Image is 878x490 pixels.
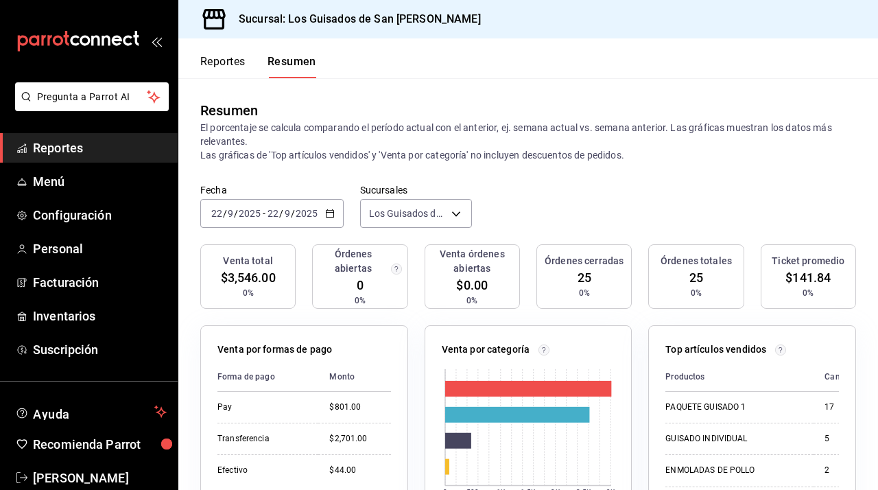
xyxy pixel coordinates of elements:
span: / [279,208,283,219]
input: -- [227,208,234,219]
button: Pregunta a Parrot AI [15,82,169,111]
span: / [223,208,227,219]
span: 25 [578,268,591,287]
label: Sucursales [360,185,472,195]
p: Venta por categoría [442,342,530,357]
div: PAQUETE GUISADO 1 [665,401,803,413]
div: 2 [824,465,859,476]
input: -- [267,208,279,219]
span: Suscripción [33,340,167,359]
span: 0% [691,287,702,299]
div: 5 [824,433,859,445]
input: -- [284,208,291,219]
p: Top artículos vendidos [665,342,766,357]
p: El porcentaje se calcula comparando el período actual con el anterior, ej. semana actual vs. sema... [200,121,856,162]
span: 0% [466,294,477,307]
h3: Órdenes totales [661,254,732,268]
div: Efectivo [217,465,307,476]
div: GUISADO INDIVIDUAL [665,433,803,445]
h3: Sucursal: Los Guisados de San [PERSON_NAME] [228,11,481,27]
span: Recomienda Parrot [33,435,167,454]
span: / [234,208,238,219]
div: $44.00 [329,465,390,476]
span: 0% [355,294,366,307]
h3: Venta órdenes abiertas [431,247,514,276]
span: $141.84 [785,268,831,287]
div: Resumen [200,100,258,121]
h3: Ticket promedio [772,254,844,268]
h3: Venta total [223,254,272,268]
th: Cantidad [814,362,870,392]
span: 0% [243,287,254,299]
input: -- [211,208,223,219]
span: Los Guisados de San [PERSON_NAME] [369,207,447,220]
span: Reportes [33,139,167,157]
a: Pregunta a Parrot AI [10,100,169,114]
div: $801.00 [329,401,390,413]
span: Configuración [33,206,167,224]
span: Personal [33,240,167,258]
th: Forma de pago [217,362,318,392]
span: - [263,208,265,219]
span: Menú [33,172,167,191]
span: Facturación [33,273,167,292]
span: Pregunta a Parrot AI [37,90,147,104]
h3: Órdenes cerradas [545,254,624,268]
span: / [291,208,295,219]
input: ---- [295,208,318,219]
th: Productos [665,362,814,392]
span: Ayuda [33,404,149,420]
h3: Órdenes abiertas [318,247,388,276]
p: Venta por formas de pago [217,342,332,357]
span: 0% [579,287,590,299]
span: Inventarios [33,307,167,325]
div: $2,701.00 [329,433,390,445]
div: Transferencia [217,433,307,445]
span: $3,546.00 [221,268,276,287]
span: [PERSON_NAME] [33,469,167,487]
div: navigation tabs [200,55,316,78]
button: open_drawer_menu [151,36,162,47]
div: ENMOLADAS DE POLLO [665,465,803,476]
label: Fecha [200,185,344,195]
span: $0.00 [456,276,488,294]
button: Resumen [268,55,316,78]
div: 17 [824,401,859,413]
div: Pay [217,401,307,413]
th: Monto [318,362,390,392]
input: ---- [238,208,261,219]
button: Reportes [200,55,246,78]
span: 0 [357,276,364,294]
span: 0% [803,287,814,299]
span: 25 [689,268,703,287]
